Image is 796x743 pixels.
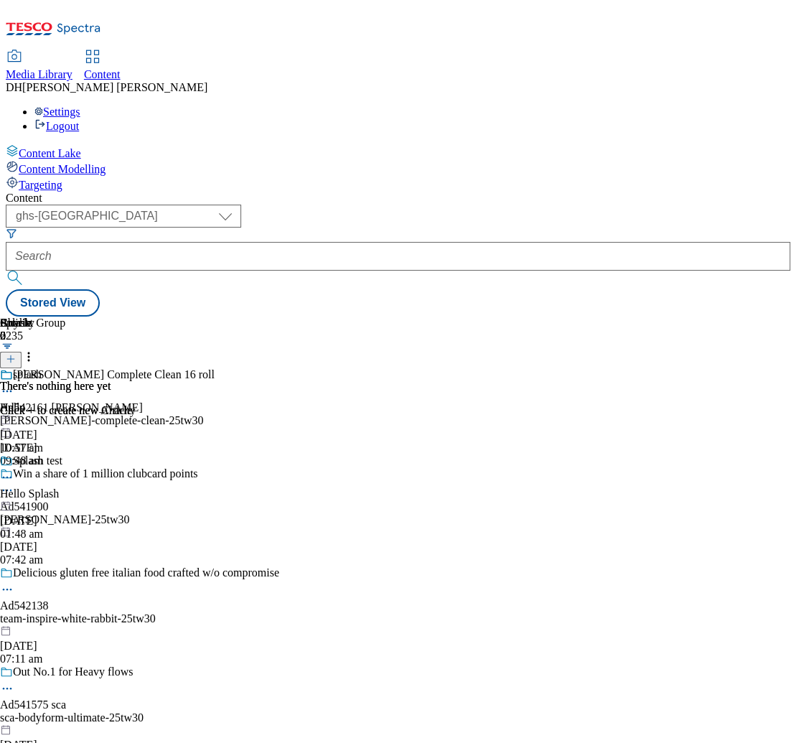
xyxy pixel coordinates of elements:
div: [PERSON_NAME] Complete Clean 16 roll [13,368,215,381]
a: Targeting [6,176,790,192]
svg: Search Filters [6,228,17,239]
span: DH [6,81,22,93]
div: Delicious gluten free italian food crafted w/o compromise [13,566,279,579]
a: Media Library [6,51,72,81]
a: Settings [34,106,80,118]
div: Win a share of 1 million clubcard points [13,467,198,480]
div: Out No.1 for Heavy flows [13,665,134,678]
a: Content Lake [6,144,790,160]
a: Content [84,51,121,81]
div: Splash test [13,454,62,467]
span: Targeting [19,179,62,191]
span: Media Library [6,68,72,80]
div: splash [13,368,42,381]
div: Content [6,192,790,205]
span: Content [84,68,121,80]
span: Content Lake [19,147,81,159]
span: [PERSON_NAME] [PERSON_NAME] [22,81,207,93]
button: Stored View [6,289,100,317]
input: Search [6,242,790,271]
a: Logout [34,120,79,132]
span: Content Modelling [19,163,106,175]
a: Content Modelling [6,160,790,176]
